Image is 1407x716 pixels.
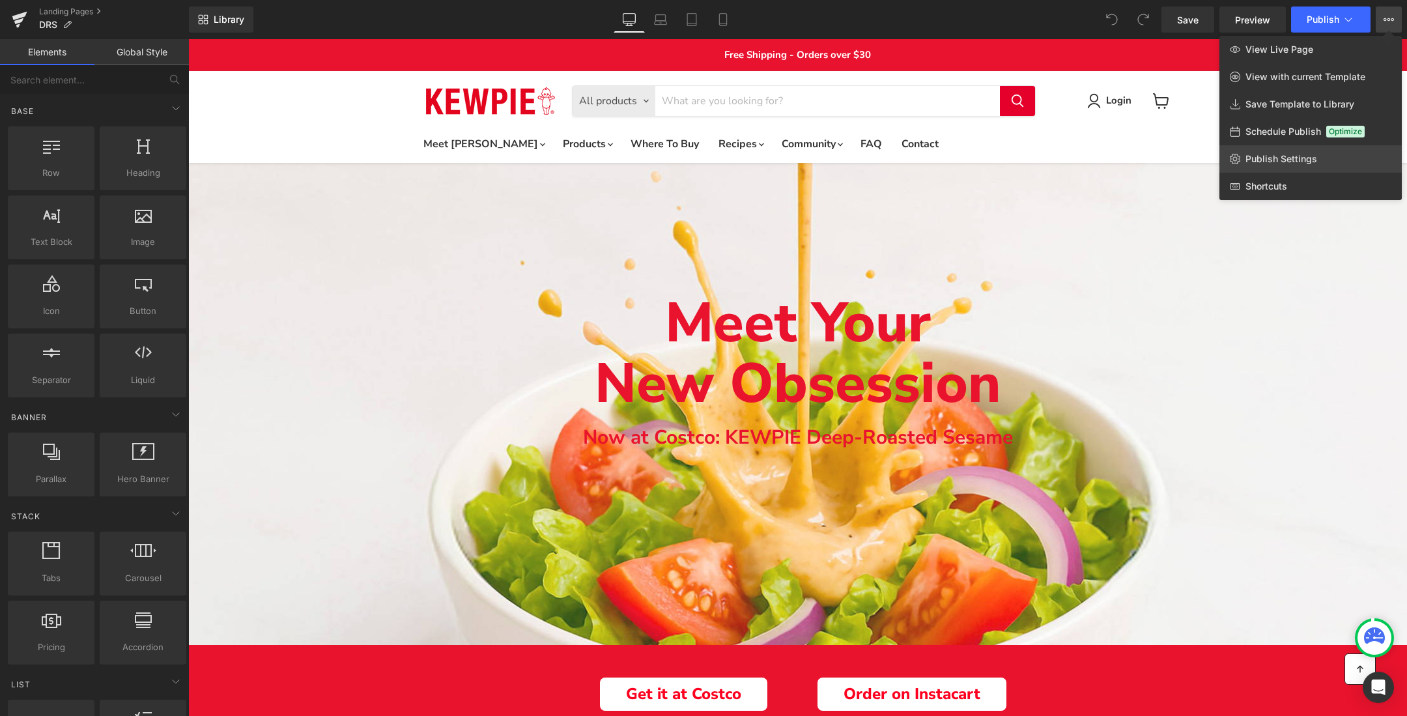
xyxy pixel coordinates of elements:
[10,678,32,691] span: List
[412,638,579,672] a: Get it at Costco
[1235,13,1270,27] span: Preview
[10,411,48,423] span: Banner
[12,304,91,318] span: Icon
[812,47,847,77] button: Search
[384,46,848,78] form: Product
[225,91,365,119] summary: Meet [PERSON_NAME]
[1245,71,1365,83] span: View with current Template
[12,640,91,654] span: Pricing
[676,7,707,33] a: Tablet
[104,235,182,249] span: Image
[662,91,703,119] a: FAQ
[1245,126,1321,137] span: Schedule Publish
[467,47,812,77] input: Search
[584,91,662,119] summary: Community
[707,7,739,33] a: Mobile
[438,646,553,665] span: Get it at Costco
[1245,98,1354,110] span: Save Template to Library
[214,14,244,25] span: Library
[189,7,253,33] a: New Library
[104,640,182,654] span: Accordion
[1099,7,1125,33] button: Undo
[104,166,182,180] span: Heading
[703,91,760,119] a: Contact
[10,105,35,117] span: Base
[1291,7,1371,33] button: Publish
[39,7,189,17] a: Landing Pages
[629,638,818,672] a: Order on Instacart
[913,54,948,70] a: Login
[433,91,520,119] a: Where To Buy
[1219,7,1286,33] a: Preview
[1245,153,1317,165] span: Publish Settings
[1245,44,1313,55] span: View Live Page
[104,373,182,387] span: Liquid
[477,246,743,322] span: Meet Your
[614,7,645,33] a: Desktop
[12,472,91,486] span: Parallax
[12,373,91,387] span: Separator
[104,571,182,585] span: Carousel
[225,86,760,124] ul: New Site Top
[1307,14,1339,25] span: Publish
[1130,7,1156,33] button: Redo
[365,91,433,119] summary: Products
[395,385,825,412] span: Now at Costco: KEWPIE Deep-Roasted Sesame
[12,166,91,180] span: Row
[406,307,813,382] span: New Obsession
[1363,672,1394,703] div: Open Intercom Messenger
[94,39,189,65] a: Global Style
[1376,7,1402,33] button: View Live PageView with current TemplateSave Template to LibrarySchedule PublishOptimizePublish S...
[520,91,584,119] summary: Recipes
[1245,180,1287,192] span: Shortcuts
[39,20,57,30] span: DRS
[219,86,1001,124] nav: Main
[12,235,91,249] span: Text Block
[645,7,676,33] a: Laptop
[1177,13,1199,27] span: Save
[104,304,182,318] span: Button
[655,646,792,665] span: Order on Instacart
[1326,126,1365,137] span: Optimize
[12,571,91,585] span: Tabs
[10,510,42,523] span: Stack
[104,472,182,486] span: Hero Banner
